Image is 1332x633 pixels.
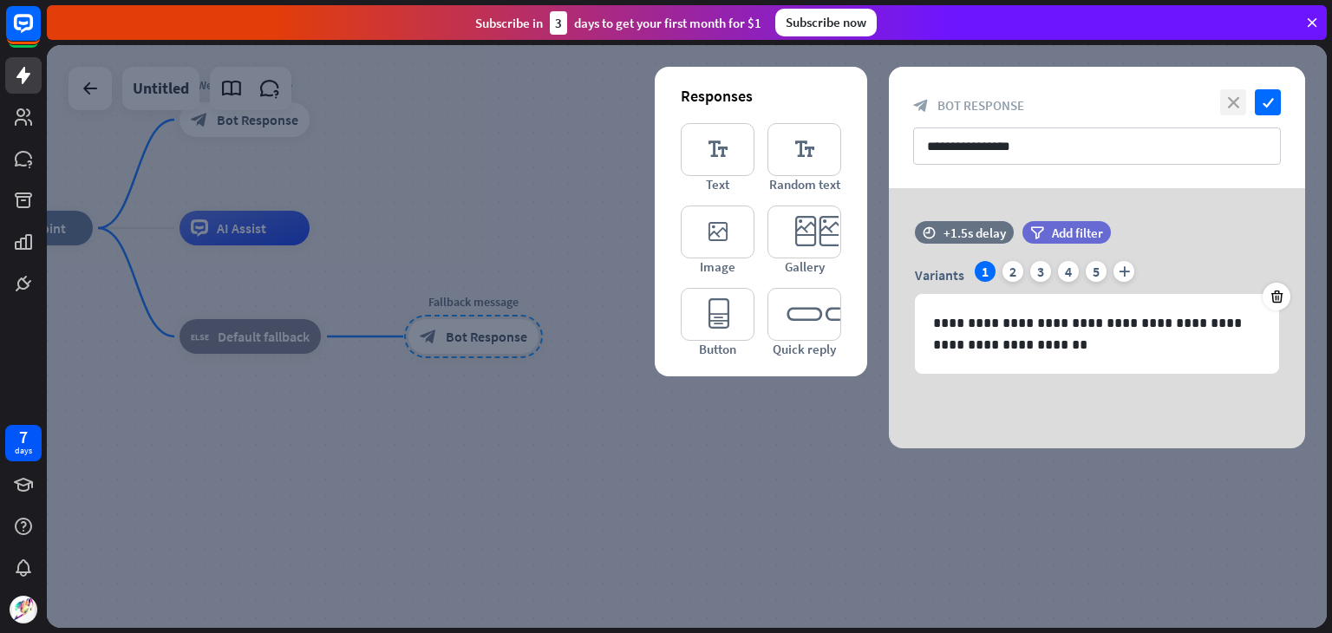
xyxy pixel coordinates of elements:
[1058,261,1079,282] div: 4
[1052,225,1103,241] span: Add filter
[775,9,877,36] div: Subscribe now
[15,445,32,457] div: days
[14,7,66,59] button: Open LiveChat chat widget
[1255,89,1281,115] i: check
[550,11,567,35] div: 3
[1113,261,1134,282] i: plus
[5,425,42,461] a: 7 days
[943,225,1006,241] div: +1.5s delay
[975,261,996,282] div: 1
[915,266,964,284] span: Variants
[1220,89,1246,115] i: close
[1002,261,1023,282] div: 2
[937,97,1024,114] span: Bot Response
[923,226,936,238] i: time
[475,11,761,35] div: Subscribe in days to get your first month for $1
[1030,226,1044,239] i: filter
[913,98,929,114] i: block_bot_response
[1030,261,1051,282] div: 3
[1086,261,1107,282] div: 5
[19,429,28,445] div: 7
